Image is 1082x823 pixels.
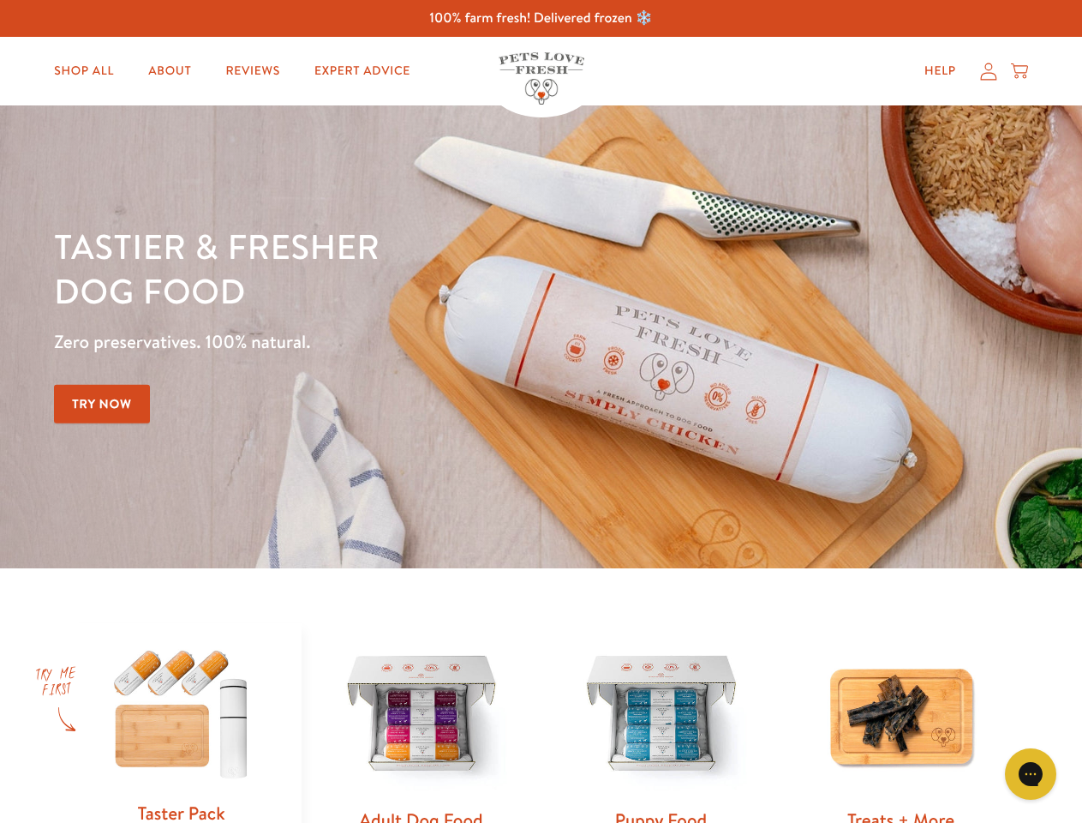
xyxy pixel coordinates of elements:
[54,224,703,313] h1: Tastier & fresher dog food
[499,52,584,105] img: Pets Love Fresh
[54,327,703,357] p: Zero preservatives. 100% natural.
[135,54,205,88] a: About
[54,385,150,424] a: Try Now
[212,54,293,88] a: Reviews
[301,54,424,88] a: Expert Advice
[911,54,970,88] a: Help
[996,742,1065,806] iframe: Gorgias live chat messenger
[40,54,128,88] a: Shop All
